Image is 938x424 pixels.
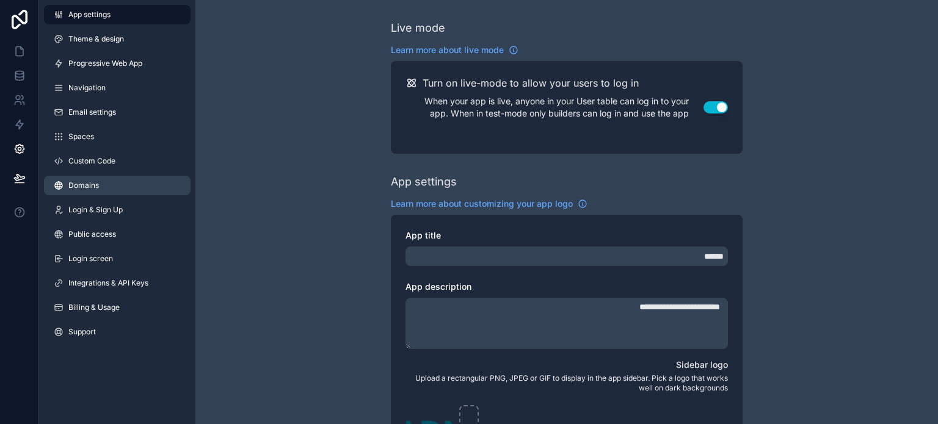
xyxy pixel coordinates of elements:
[44,151,191,171] a: Custom Code
[44,102,191,122] a: Email settings
[405,281,471,292] span: App description
[423,76,639,90] h2: Turn on live-mode to allow your users to log in
[391,44,518,56] a: Learn more about live mode
[44,5,191,24] a: App settings
[68,327,96,337] span: Support
[68,205,123,215] span: Login & Sign Up
[68,254,113,264] span: Login screen
[44,54,191,73] a: Progressive Web App
[68,132,94,142] span: Spaces
[44,200,191,220] a: Login & Sign Up
[391,44,504,56] span: Learn more about live mode
[391,173,457,190] div: App settings
[68,34,124,44] span: Theme & design
[44,298,191,317] a: Billing & Usage
[405,373,728,393] span: Upload a rectangular PNG, JPEG or GIF to display in the app sidebar. Pick a logo that works well ...
[405,95,703,120] p: When your app is live, anyone in your User table can log in to your app. When in test-mode only b...
[68,156,115,166] span: Custom Code
[44,29,191,49] a: Theme & design
[44,322,191,342] a: Support
[405,230,441,240] span: App title
[391,198,587,210] a: Learn more about customizing your app logo
[44,249,191,268] a: Login screen
[68,107,116,117] span: Email settings
[68,83,106,93] span: Navigation
[68,10,111,20] span: App settings
[68,303,120,312] span: Billing & Usage
[391,198,573,210] span: Learn more about customizing your app logo
[44,78,191,98] a: Navigation
[44,225,191,244] a: Public access
[44,176,191,195] a: Domains
[676,359,728,370] span: Sidebar logo
[68,59,142,68] span: Progressive Web App
[391,20,445,37] div: Live mode
[68,229,116,239] span: Public access
[68,181,99,190] span: Domains
[68,278,148,288] span: Integrations & API Keys
[44,273,191,293] a: Integrations & API Keys
[44,127,191,146] a: Spaces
